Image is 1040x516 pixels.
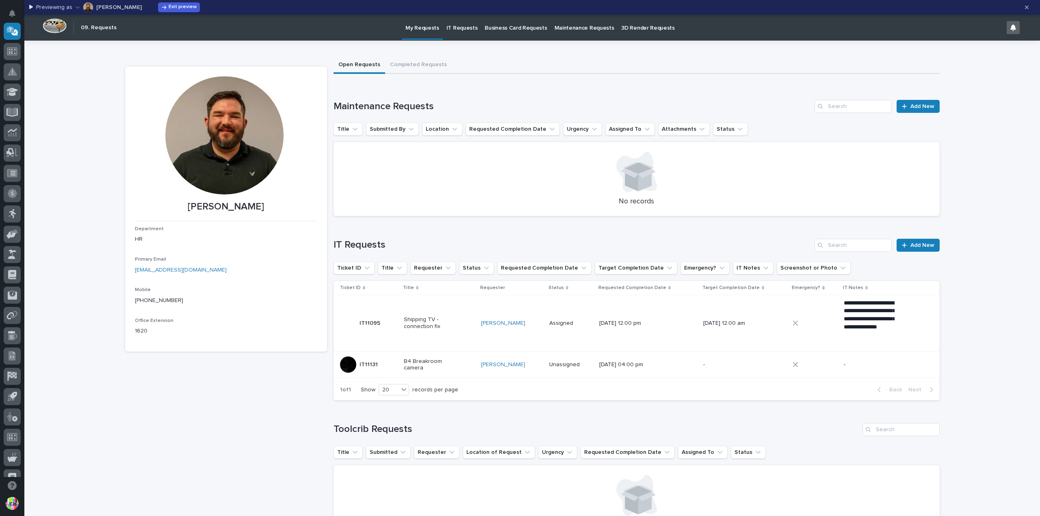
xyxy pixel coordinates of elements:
[404,358,455,372] p: B4 Breakroom camera
[81,150,98,156] span: Pylon
[135,287,151,292] span: Mobile
[680,261,730,274] button: Emergency?
[334,380,357,400] p: 1 of 1
[135,267,227,273] a: [EMAIL_ADDRESS][DOMAIN_NAME]
[135,235,317,244] p: HR
[4,477,21,494] button: Open support chat
[548,283,564,292] p: Status
[76,1,142,14] button: Austin Beachy[PERSON_NAME]
[366,123,419,136] button: Submitted By
[414,446,459,459] button: Requester
[340,283,361,292] p: Ticket ID
[703,320,754,327] p: [DATE] 12:00 am
[481,320,525,327] a: [PERSON_NAME]
[334,423,859,435] h1: Toolcrib Requests
[403,283,414,292] p: Title
[777,261,851,274] button: Screenshot or Photo
[617,15,678,40] a: 3D Render Requests
[16,130,44,138] span: Help Docs
[733,261,773,274] button: IT Notes
[334,295,940,351] tr: IT11095IT11095 Shipping TV - connection fix[PERSON_NAME] Assigned[DATE] 12:00 pm[DATE] 12:00 am**...
[598,283,666,292] p: Requested Completion Date
[871,386,905,393] button: Back
[621,15,674,32] p: 3D Render Requests
[884,386,902,393] span: Back
[910,104,934,109] span: Add New
[843,283,863,292] p: IT Notes
[549,361,592,368] p: Unassigned
[459,261,494,274] button: Status
[360,360,379,368] p: IT11131
[28,98,114,105] div: We're offline, we will be back soon!
[910,242,934,248] span: Add New
[48,127,107,142] a: 🔗Onboarding Call
[481,15,550,40] a: Business Card Requests
[463,446,535,459] button: Location of Request
[379,386,399,394] div: 20
[731,446,766,459] button: Status
[443,15,481,40] a: IT Requests
[334,57,385,74] button: Open Requests
[480,283,505,292] p: Requester
[366,446,411,459] button: Submitted
[844,361,895,368] p: -
[703,361,754,368] p: -
[599,320,650,327] p: [DATE] 12:00 pm
[361,386,375,393] p: Show
[595,261,677,274] button: Target Completion Date
[334,446,363,459] button: Title
[605,123,655,136] button: Assigned To
[908,386,926,393] span: Next
[713,123,748,136] button: Status
[360,318,382,327] p: IT11095
[862,423,940,436] input: Search
[57,150,98,156] a: Powered byPylon
[485,15,547,32] p: Business Card Requests
[334,239,812,251] h1: IT Requests
[412,386,458,393] p: records per page
[385,57,452,74] button: Completed Requests
[555,15,614,32] p: Maintenance Requests
[96,4,142,10] p: [PERSON_NAME]
[83,2,93,12] img: Austin Beachy
[169,4,197,11] span: Exit preview
[334,123,363,136] button: Title
[10,10,21,23] div: Notifications
[905,386,940,393] button: Next
[678,446,728,459] button: Assigned To
[8,8,24,24] img: Stacker
[4,495,21,512] button: users-avatar
[5,127,48,142] a: 📖Help Docs
[4,5,21,22] button: Notifications
[135,227,164,231] span: Department
[563,123,602,136] button: Urgency
[497,261,591,274] button: Requested Completion Date
[81,24,117,31] h2: 09. Requests
[538,446,577,459] button: Urgency
[8,131,15,138] div: 📖
[28,90,133,98] div: Start new chat
[334,101,812,112] h1: Maintenance Requests
[43,18,67,33] img: Workspace Logo
[135,257,166,262] span: Primary Email
[581,446,675,459] button: Requested Completion Date
[551,15,618,40] a: Maintenance Requests
[334,261,375,274] button: Ticket ID
[404,316,455,330] p: Shipping TV - connection fix
[422,123,462,136] button: Location
[36,4,72,11] p: Previewing as
[138,93,148,102] button: Start new chat
[8,32,148,45] p: Welcome 👋
[378,261,407,274] button: Title
[8,45,148,58] p: How can we help?
[702,283,760,292] p: Target Completion Date
[410,261,456,274] button: Requester
[334,352,940,378] tr: IT11131IT11131 B4 Breakroom camera[PERSON_NAME] Unassigned[DATE] 04:00 pm--
[815,100,892,113] input: Search
[135,201,317,213] p: [PERSON_NAME]
[549,320,592,327] p: Assigned
[402,15,443,39] a: My Requests
[897,100,939,113] a: Add New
